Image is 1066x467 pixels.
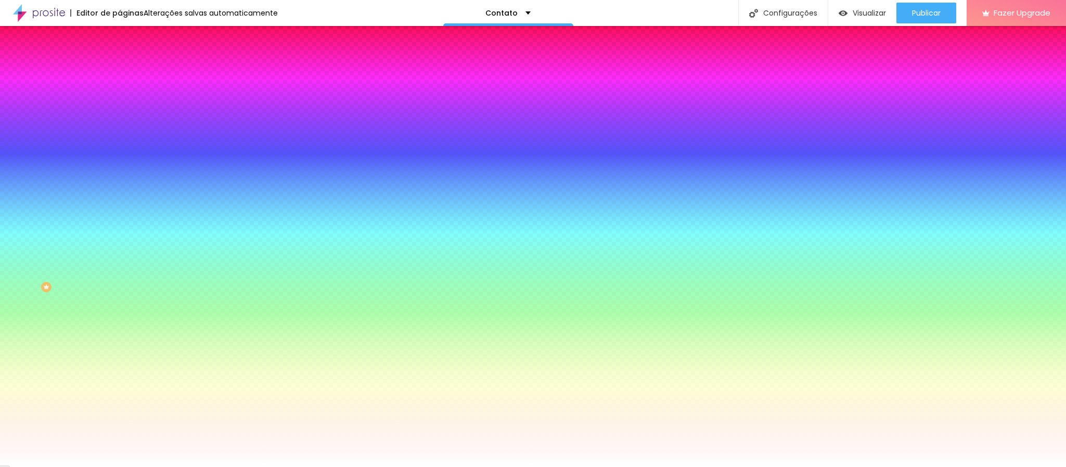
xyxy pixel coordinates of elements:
div: Editor de páginas [70,9,144,17]
span: Visualizar [853,9,886,17]
span: Publicar [912,9,941,17]
img: view-1.svg [839,9,847,18]
img: Icone [749,9,758,18]
button: Visualizar [828,3,896,23]
button: Publicar [896,3,956,23]
div: Alterações salvas automaticamente [144,9,278,17]
span: Fazer Upgrade [994,8,1050,17]
p: Contato [485,9,518,17]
